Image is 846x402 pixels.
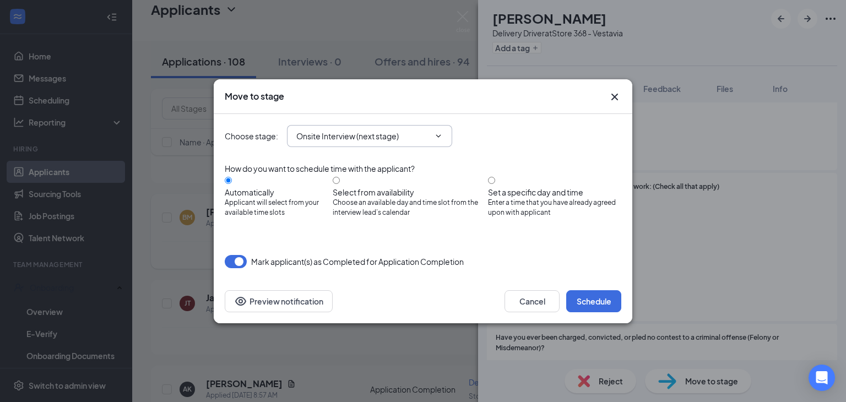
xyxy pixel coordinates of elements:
div: Open Intercom Messenger [809,365,835,391]
span: Choose an available day and time slot from the interview lead’s calendar [333,198,488,219]
span: Enter a time that you have already agreed upon with applicant [488,198,621,219]
svg: Cross [608,90,621,104]
span: Mark applicant(s) as Completed for Application Completion [251,255,464,268]
button: Schedule [566,290,621,312]
svg: ChevronDown [434,132,443,140]
button: Cancel [505,290,560,312]
div: Set a specific day and time [488,187,621,198]
button: Preview notificationEye [225,290,333,312]
div: Automatically [225,187,333,198]
span: Choose stage : [225,130,278,142]
div: How do you want to schedule time with the applicant? [225,162,621,175]
button: Close [608,90,621,104]
div: Select from availability [333,187,488,198]
span: Applicant will select from your available time slots [225,198,333,219]
svg: Eye [234,295,247,308]
h3: Move to stage [225,90,284,102]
